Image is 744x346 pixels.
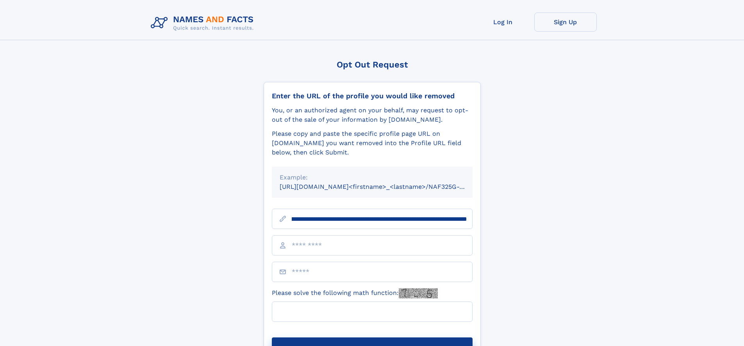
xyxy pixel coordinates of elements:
[472,12,534,32] a: Log In
[280,183,487,190] small: [URL][DOMAIN_NAME]<firstname>_<lastname>/NAF325G-xxxxxxxx
[272,288,438,298] label: Please solve the following math function:
[534,12,597,32] a: Sign Up
[148,12,260,34] img: Logo Names and Facts
[264,60,481,69] div: Opt Out Request
[272,106,473,124] div: You, or an authorized agent on your behalf, may request to opt-out of the sale of your informatio...
[272,92,473,100] div: Enter the URL of the profile you would like removed
[272,129,473,157] div: Please copy and paste the specific profile page URL on [DOMAIN_NAME] you want removed into the Pr...
[280,173,465,182] div: Example:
